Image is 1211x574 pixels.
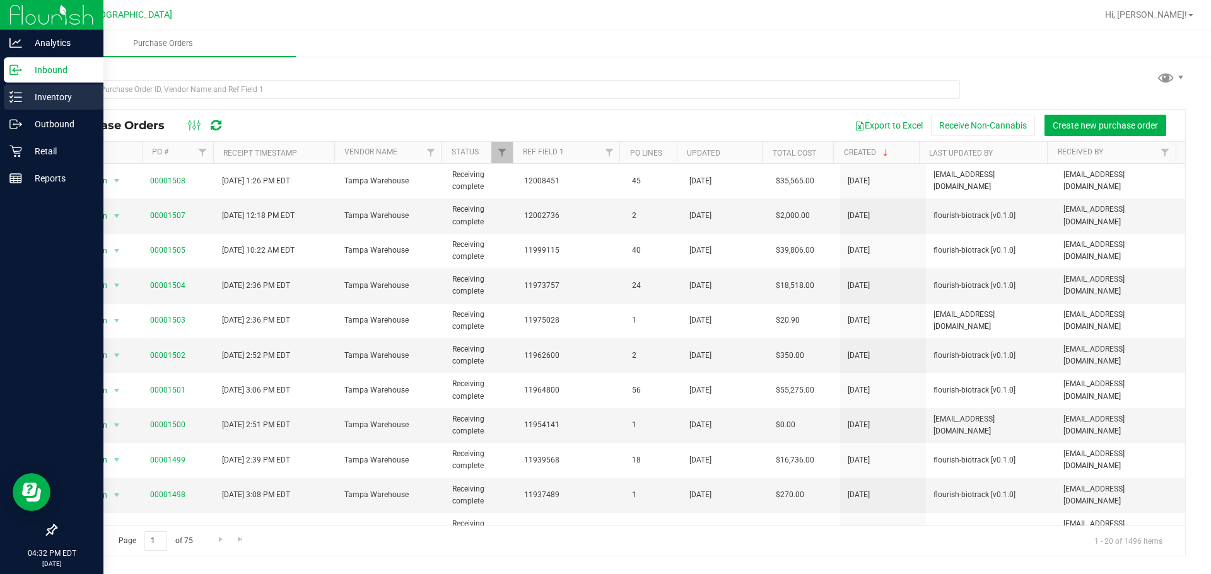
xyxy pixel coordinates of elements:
a: Ref Field 1 [523,147,564,156]
span: [EMAIL_ADDRESS][DOMAIN_NAME] [1063,518,1178,542]
span: Receiving complete [452,204,509,227]
span: 24 [632,280,674,292]
span: Purchase Orders [116,38,210,49]
p: Reports [22,171,98,186]
a: Filter [491,142,512,163]
span: Create new purchase order [1053,120,1158,130]
span: [DATE] 3:06 PM EDT [222,384,290,396]
span: Tampa Warehouse [344,210,437,222]
a: Filter [599,142,619,163]
span: Tampa Warehouse [344,175,437,187]
span: [DATE] [689,454,711,466]
span: [DATE] 2:36 PM EDT [222,280,290,292]
span: Tampa Warehouse [344,384,437,396]
span: [DATE] 1:26 PM EDT [222,175,290,187]
span: $0.00 [776,419,795,431]
a: Filter [192,142,213,163]
span: Receiving complete [452,169,509,193]
span: Receiving complete [452,413,509,437]
span: flourish-biotrack [v0.1.0] [933,244,1048,256]
span: 11954141 [524,419,617,431]
span: Tampa Warehouse [344,350,437,362]
span: flourish-biotrack [v0.1.0] [933,524,1048,536]
span: [DATE] [848,454,870,466]
span: select [108,521,124,539]
a: PO Lines [630,149,662,158]
a: PO # [152,147,168,156]
span: [EMAIL_ADDRESS][DOMAIN_NAME] [1063,448,1178,472]
span: 1 - 20 of 1496 items [1084,531,1173,550]
span: [DATE] 4:09 PM EDT [222,524,290,536]
span: [EMAIL_ADDRESS][DOMAIN_NAME] [1063,204,1178,227]
span: Receiving complete [452,309,509,333]
span: $3,375.00 [776,524,810,536]
span: Tampa Warehouse [344,280,437,292]
span: [DATE] [848,489,870,501]
span: Page of 75 [108,531,203,551]
a: 00001503 [150,316,185,324]
span: 11975028 [524,314,617,326]
span: [DATE] [848,384,870,396]
span: $270.00 [776,489,804,501]
span: [EMAIL_ADDRESS][DOMAIN_NAME] [1063,378,1178,402]
span: 40 [632,244,674,256]
span: [DATE] [848,419,870,431]
p: [DATE] [6,559,98,568]
span: 1 [632,489,674,501]
span: 11939568 [524,454,617,466]
inline-svg: Outbound [9,118,22,130]
span: 12002736 [524,210,617,222]
a: Go to the next page [211,531,230,548]
span: [DATE] [689,210,711,222]
a: Created [844,148,891,157]
span: [DATE] [848,280,870,292]
span: Receiving complete [452,273,509,297]
span: [DATE] [689,244,711,256]
a: Filter [420,142,441,163]
span: Purchase Orders [66,118,177,132]
p: Outbound [22,117,98,132]
a: 00001501 [150,386,185,394]
inline-svg: Reports [9,172,22,185]
span: Tampa Warehouse [344,489,437,501]
inline-svg: Inbound [9,64,22,76]
span: flourish-biotrack [v0.1.0] [933,210,1048,222]
span: [EMAIL_ADDRESS][DOMAIN_NAME] [1063,273,1178,297]
span: Tampa Warehouse [344,314,437,326]
span: select [108,347,124,364]
span: $2,000.00 [776,210,810,222]
a: 00001499 [150,456,185,464]
span: [DATE] [689,350,711,362]
a: Go to the last page [231,531,250,548]
span: [DATE] 12:18 PM EDT [222,210,295,222]
input: Search Purchase Order ID, Vendor Name and Ref Field 1 [56,80,960,99]
span: [DATE] [689,384,711,396]
span: Receiving complete [452,518,509,542]
span: $350.00 [776,350,804,362]
span: [DATE] 2:39 PM EDT [222,454,290,466]
span: [DATE] [848,314,870,326]
a: 00001508 [150,176,185,185]
span: select [108,242,124,260]
span: Receiving complete [452,483,509,507]
span: 1 [632,419,674,431]
span: 2 [632,350,674,362]
span: [DATE] [689,489,711,501]
span: flourish-biotrack [v0.1.0] [933,350,1048,362]
a: 00001504 [150,281,185,290]
a: Status [452,147,479,156]
button: Receive Non-Cannabis [931,115,1035,136]
iframe: Resource center [13,473,50,511]
span: 1 [632,314,674,326]
span: 11937489 [524,489,617,501]
span: select [108,416,124,434]
span: flourish-biotrack [v0.1.0] [933,280,1048,292]
span: [DATE] [848,524,870,536]
span: [DATE] [689,280,711,292]
span: select [108,382,124,399]
button: Export to Excel [846,115,931,136]
p: Analytics [22,35,98,50]
span: $20.90 [776,314,800,326]
inline-svg: Retail [9,145,22,158]
span: 12008451 [524,175,617,187]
